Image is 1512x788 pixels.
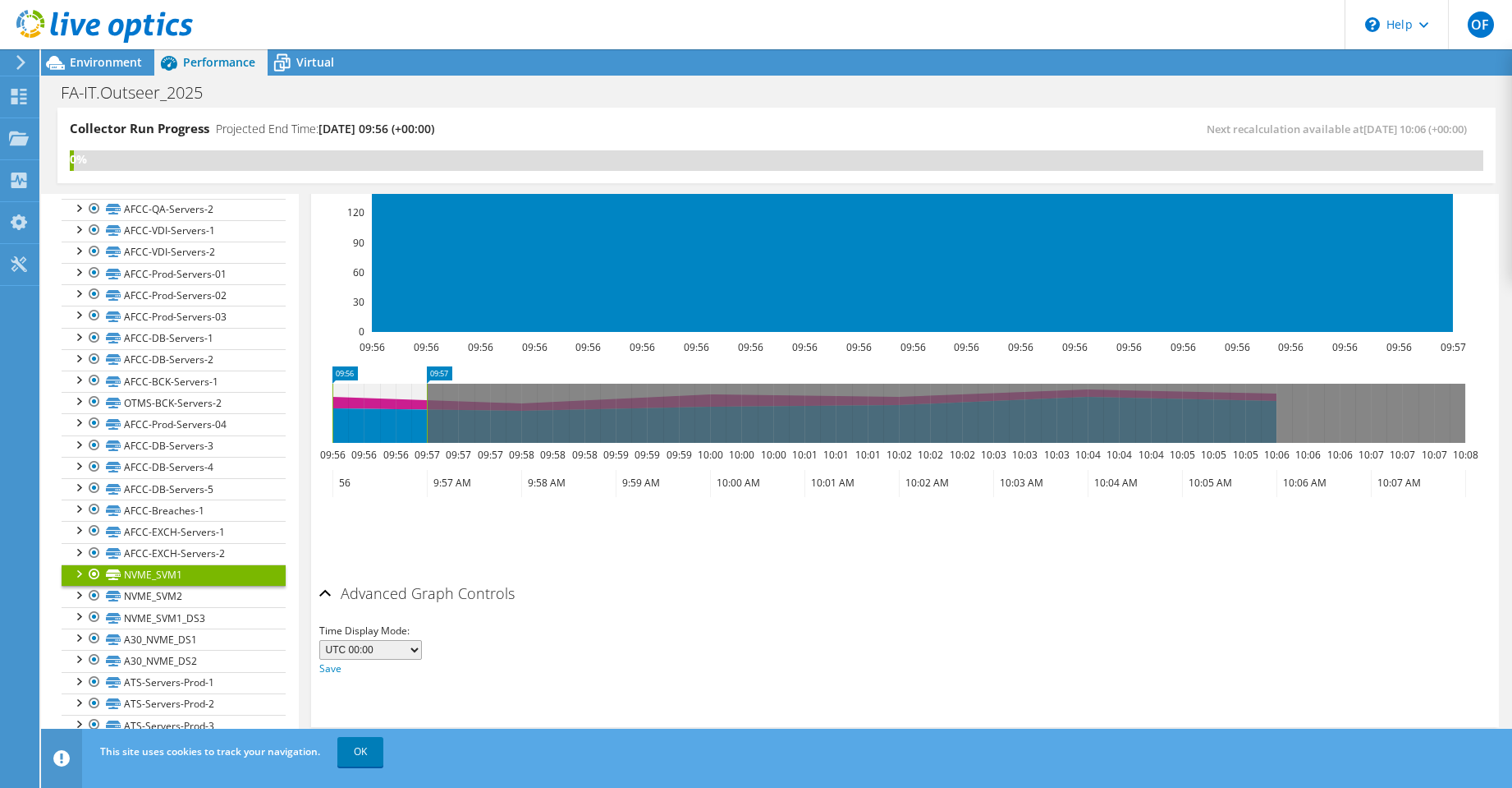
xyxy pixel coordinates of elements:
[666,448,691,462] text: 09:59
[1358,448,1383,462] text: 10:07
[1200,448,1226,462] text: 10:05
[1207,122,1475,136] span: Next recalculation available at
[319,624,410,638] span: Time Display Mode:
[1232,448,1258,462] text: 10:05
[62,457,286,478] a: AFCC-DB-Servers-4
[53,84,228,102] h1: FA-IT.Outseer_2025
[62,478,286,500] a: AFCC-DB-Servers-5
[1224,340,1249,354] text: 09:56
[62,565,286,586] a: NVME_SVM1
[62,371,286,392] a: AFCC-BCK-Servers-1
[414,448,439,462] text: 09:57
[62,629,286,650] a: A30_NVME_DS1
[791,340,817,354] text: 09:56
[1061,340,1087,354] text: 09:56
[216,120,434,138] h4: Projected End Time:
[1421,448,1446,462] text: 10:07
[62,349,286,371] a: AFCC-DB-Servers-2
[62,543,286,565] a: AFCC-EXCH-Servers-2
[1440,340,1465,354] text: 09:57
[62,500,286,521] a: AFCC-Breaches-1
[337,737,383,767] a: OK
[855,448,880,462] text: 10:01
[1277,340,1303,354] text: 09:56
[296,54,334,70] span: Virtual
[183,54,255,70] span: Performance
[953,340,978,354] text: 09:56
[1326,448,1352,462] text: 10:06
[1452,448,1478,462] text: 10:08
[100,744,320,758] span: This site uses cookies to track your navigation.
[62,220,286,242] a: AFCC-VDI-Servers-1
[1043,448,1069,462] text: 10:03
[1365,17,1380,32] svg: \n
[683,340,708,354] text: 09:56
[62,650,286,671] a: A30_NVME_DS2
[1386,340,1411,354] text: 09:56
[62,284,286,306] a: AFCC-Prod-Servers-02
[62,694,286,715] a: ATS-Servers-Prod-2
[1169,448,1194,462] text: 10:05
[351,448,376,462] text: 09:56
[62,521,286,542] a: AFCC-EXCH-Servers-1
[353,295,364,309] text: 30
[634,448,659,462] text: 09:59
[1011,448,1037,462] text: 10:03
[353,236,364,250] text: 90
[1294,448,1320,462] text: 10:06
[949,448,974,462] text: 10:02
[62,199,286,220] a: AFCC-QA-Servers-2
[629,340,654,354] text: 09:56
[521,340,547,354] text: 09:56
[62,242,286,263] a: AFCC-VDI-Servers-2
[62,586,286,607] a: NVME_SVM2
[62,392,286,413] a: OTMS-BCK-Servers-2
[347,205,364,219] text: 120
[845,340,871,354] text: 09:56
[62,328,286,349] a: AFCC-DB-Servers-1
[477,448,502,462] text: 09:57
[319,448,345,462] text: 09:56
[1363,122,1467,136] span: [DATE] 10:06 (+00:00)
[737,340,763,354] text: 09:56
[445,448,470,462] text: 09:57
[886,448,911,462] text: 10:02
[62,263,286,284] a: AFCC-Prod-Servers-01
[62,413,286,435] a: AFCC-Prod-Servers-04
[1116,340,1141,354] text: 09:56
[1331,340,1357,354] text: 09:56
[1106,448,1131,462] text: 10:04
[603,448,628,462] text: 09:59
[980,448,1006,462] text: 10:03
[571,448,597,462] text: 09:58
[728,448,754,462] text: 10:00
[467,340,493,354] text: 09:56
[1170,340,1195,354] text: 09:56
[508,448,534,462] text: 09:58
[1263,448,1289,462] text: 10:06
[359,340,384,354] text: 09:56
[70,150,74,168] div: 0%
[70,54,142,70] span: Environment
[353,265,364,279] text: 60
[917,448,942,462] text: 10:02
[900,340,925,354] text: 09:56
[62,306,286,327] a: AFCC-Prod-Servers-03
[413,340,438,354] text: 09:56
[697,448,722,462] text: 10:00
[575,340,600,354] text: 09:56
[359,325,364,339] text: 0
[319,661,341,675] a: Save
[1468,12,1494,38] span: OF
[62,715,286,736] a: ATS-Servers-Prod-3
[1389,448,1414,462] text: 10:07
[62,672,286,694] a: ATS-Servers-Prod-1
[539,448,565,462] text: 09:58
[791,448,817,462] text: 10:01
[319,577,515,610] h2: Advanced Graph Controls
[1074,448,1100,462] text: 10:04
[318,121,434,136] span: [DATE] 09:56 (+00:00)
[822,448,848,462] text: 10:01
[62,607,286,629] a: NVME_SVM1_DS3
[62,435,286,457] a: AFCC-DB-Servers-3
